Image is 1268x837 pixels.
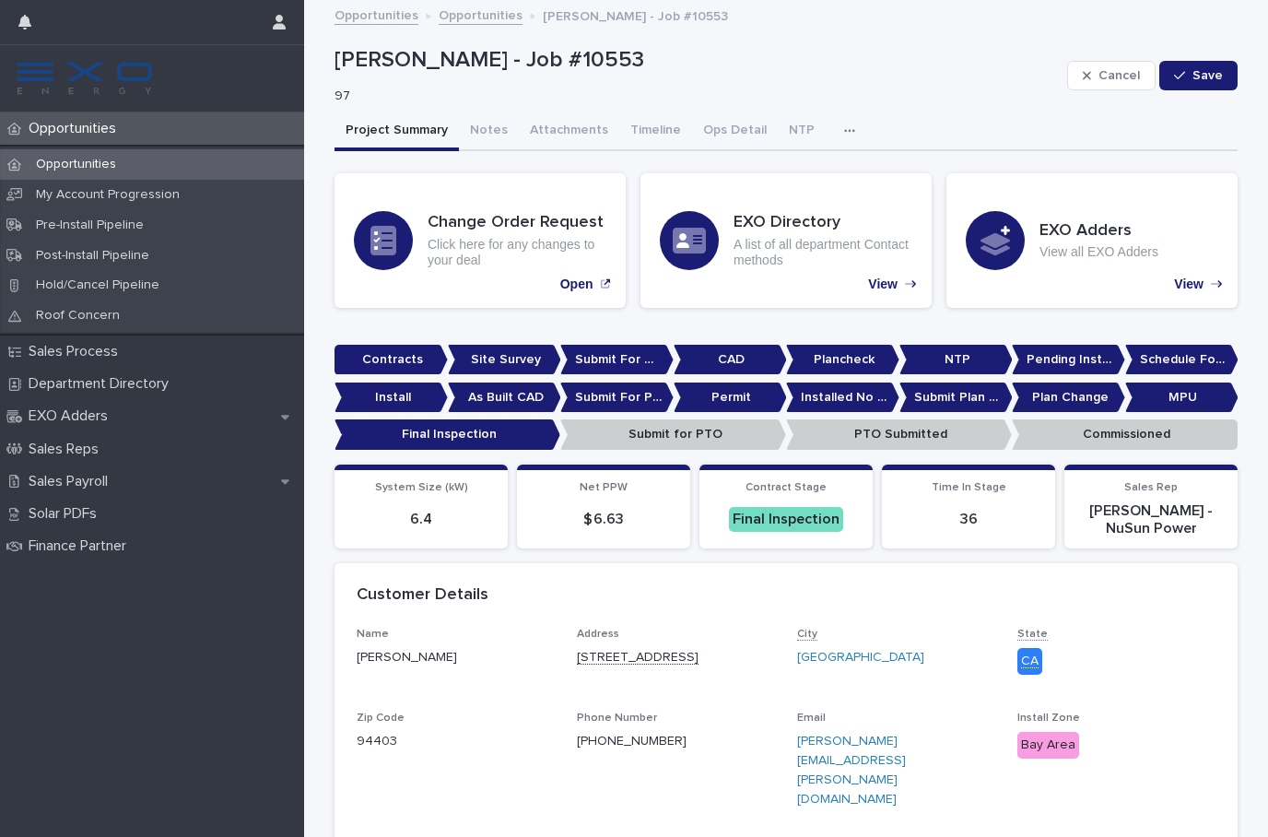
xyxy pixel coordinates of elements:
[15,60,155,97] img: FKS5r6ZBThi8E5hshIGi
[729,507,843,532] div: Final Inspection
[335,47,1060,74] p: [PERSON_NAME] - Job #10553
[439,4,522,25] a: Opportunities
[1125,345,1239,375] p: Schedule For Install
[1039,221,1158,242] h3: EXO Adders
[946,173,1238,308] a: View
[335,383,448,413] p: Install
[734,237,912,268] p: A list of all department Contact methods
[1174,277,1203,292] p: View
[335,419,560,450] p: Final Inspection
[1012,419,1238,450] p: Commissioned
[577,713,657,724] span: Phone Number
[1075,502,1227,537] p: [PERSON_NAME] - NuSun Power
[577,735,687,748] a: [PHONE_NUMBER]
[786,345,899,375] p: Plancheck
[786,419,1012,450] p: PTO Submitted
[640,173,932,308] a: View
[797,735,906,805] a: [PERSON_NAME][EMAIL_ADDRESS][PERSON_NAME][DOMAIN_NAME]
[357,629,389,640] span: Name
[335,345,448,375] p: Contracts
[1012,383,1125,413] p: Plan Change
[932,482,1006,493] span: Time In Stage
[893,511,1044,528] p: 36
[1124,482,1178,493] span: Sales Rep
[692,112,778,151] button: Ops Detail
[357,713,405,724] span: Zip Code
[21,120,131,137] p: Opportunities
[428,237,606,268] p: Click here for any changes to your deal
[335,88,1052,104] p: 97
[797,713,826,724] span: Email
[1125,383,1239,413] p: MPU
[560,345,674,375] p: Submit For CAD
[778,112,826,151] button: NTP
[797,648,924,667] a: [GEOGRAPHIC_DATA]
[21,248,164,264] p: Post-Install Pipeline
[580,482,628,493] span: Net PPW
[674,383,787,413] p: Permit
[448,383,561,413] p: As Built CAD
[674,345,787,375] p: CAD
[528,511,679,528] p: $ 6.63
[346,511,497,528] p: 6.4
[560,419,786,450] p: Submit for PTO
[560,277,593,292] p: Open
[21,537,141,555] p: Finance Partner
[21,441,113,458] p: Sales Reps
[21,187,194,203] p: My Account Progression
[21,277,174,293] p: Hold/Cancel Pipeline
[577,629,619,640] span: Address
[357,585,488,606] h2: Customer Details
[21,473,123,490] p: Sales Payroll
[335,173,626,308] a: Open
[786,383,899,413] p: Installed No Permit
[335,112,459,151] button: Project Summary
[519,112,619,151] button: Attachments
[459,112,519,151] button: Notes
[21,343,133,360] p: Sales Process
[21,157,131,172] p: Opportunities
[21,218,158,233] p: Pre-Install Pipeline
[21,375,183,393] p: Department Directory
[357,732,555,751] p: 94403
[1012,345,1125,375] p: Pending Install Task
[746,482,827,493] span: Contract Stage
[21,505,112,523] p: Solar PDFs
[734,213,912,233] h3: EXO Directory
[375,482,468,493] span: System Size (kW)
[335,4,418,25] a: Opportunities
[868,277,898,292] p: View
[543,5,728,25] p: [PERSON_NAME] - Job #10553
[357,648,555,667] p: [PERSON_NAME]
[21,407,123,425] p: EXO Adders
[1067,61,1156,90] button: Cancel
[560,383,674,413] p: Submit For Permit
[1192,69,1223,82] span: Save
[21,308,135,324] p: Roof Concern
[899,383,1013,413] p: Submit Plan Change
[428,213,606,233] h3: Change Order Request
[448,345,561,375] p: Site Survey
[1017,713,1080,724] span: Install Zone
[899,345,1013,375] p: NTP
[1159,61,1238,90] button: Save
[1017,732,1079,759] div: Bay Area
[1098,69,1140,82] span: Cancel
[619,112,692,151] button: Timeline
[1039,244,1158,260] p: View all EXO Adders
